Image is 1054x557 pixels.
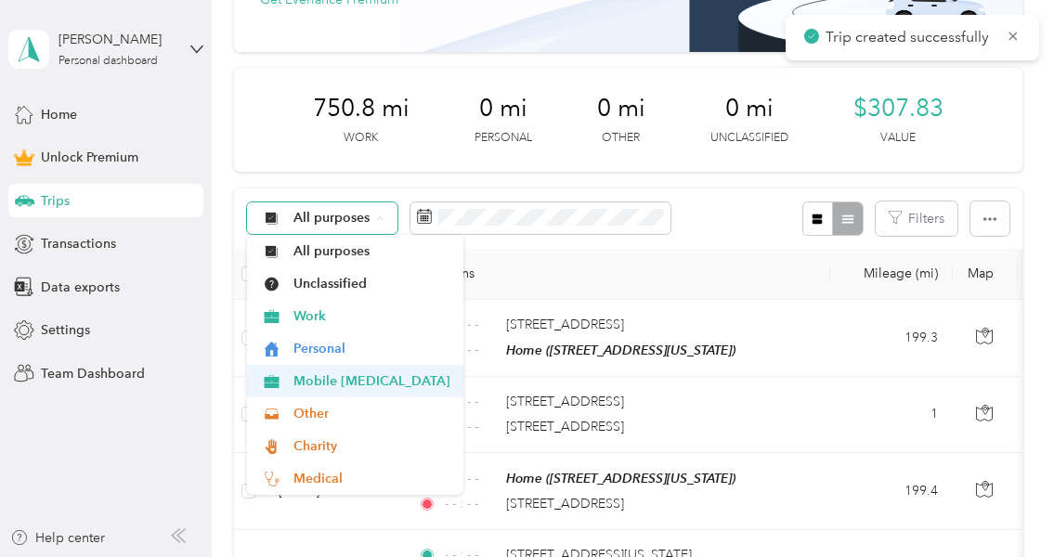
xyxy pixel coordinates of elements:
[293,241,450,261] span: All purposes
[445,340,498,360] span: - - : - -
[59,56,158,67] div: Personal dashboard
[41,148,138,167] span: Unlock Premium
[10,528,105,548] button: Help center
[506,496,624,512] span: [STREET_ADDRESS]
[830,377,953,453] td: 1
[403,249,830,300] th: Locations
[41,278,120,297] span: Data exports
[445,494,498,514] span: - - : - -
[602,130,640,147] p: Other
[880,130,916,147] p: Value
[710,130,788,147] p: Unclassified
[41,364,145,383] span: Team Dashboard
[293,339,450,358] span: Personal
[41,320,90,340] span: Settings
[293,274,450,293] span: Unclassified
[445,469,498,489] span: - - : - -
[506,419,624,434] span: [STREET_ADDRESS]
[293,436,450,456] span: Charity
[830,453,953,530] td: 199.4
[830,300,953,377] td: 199.3
[59,30,175,49] div: [PERSON_NAME]
[506,471,735,486] span: Home ([STREET_ADDRESS][US_STATE])
[830,249,953,300] th: Mileage (mi)
[445,417,498,437] span: - - : - -
[445,315,498,335] span: - - : - -
[475,130,532,147] p: Personal
[293,371,450,391] span: Mobile [MEDICAL_DATA]
[293,306,450,326] span: Work
[506,317,624,332] span: [STREET_ADDRESS]
[876,201,957,236] button: Filters
[597,94,645,123] span: 0 mi
[725,94,774,123] span: 0 mi
[41,191,70,211] span: Trips
[506,343,735,357] span: Home ([STREET_ADDRESS][US_STATE])
[950,453,1054,557] iframe: Everlance-gr Chat Button Frame
[445,392,498,412] span: - - : - -
[313,94,410,123] span: 750.8 mi
[293,469,450,488] span: Medical
[953,249,1018,300] th: Map
[826,26,993,49] p: Trip created successfully
[853,94,943,123] span: $307.83
[344,130,378,147] p: Work
[479,94,527,123] span: 0 mi
[41,105,77,124] span: Home
[293,212,371,225] span: All purposes
[506,394,624,409] span: [STREET_ADDRESS]
[293,404,450,423] span: Other
[41,234,116,253] span: Transactions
